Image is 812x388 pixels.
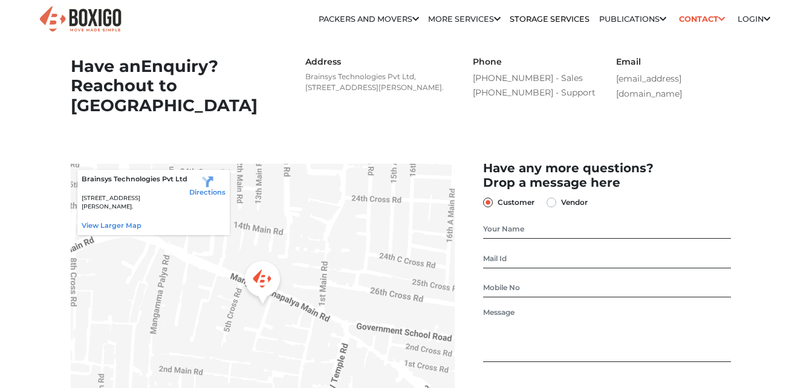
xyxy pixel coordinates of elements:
[305,71,450,93] p: Brainsys Technologies Pvt Ltd, [STREET_ADDRESS][PERSON_NAME].
[483,249,730,268] input: Mail Id
[428,15,501,24] a: More services
[561,195,588,210] label: Vendor
[483,278,730,297] input: Mobile No
[483,219,730,239] input: Your Name
[473,71,599,86] a: [PHONE_NUMBER] - Sales
[82,174,190,184] p: Brainsys Technologies Pvt Ltd
[141,56,218,76] span: Enquiry?
[498,195,534,210] label: Customer
[71,76,125,95] span: Reach
[71,57,282,116] h1: Have an out to [GEOGRAPHIC_DATA]
[473,57,599,67] h6: Phone
[82,221,141,230] a: View larger map
[616,57,742,67] h6: Email
[510,15,590,24] a: Storage Services
[599,15,666,24] a: Publications
[616,73,682,99] a: [EMAIL_ADDRESS][DOMAIN_NAME]
[675,10,729,28] a: Contact
[473,86,599,100] a: [PHONE_NUMBER] - Support
[239,257,285,311] div: Boxigo
[38,5,123,34] img: Boxigo
[82,194,190,212] p: [STREET_ADDRESS][PERSON_NAME].
[189,174,226,196] a: Directions
[305,57,450,67] h6: Address
[319,15,419,24] a: Packers and Movers
[483,161,730,190] h2: Have any more questions? Drop a message here
[738,15,770,24] a: Login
